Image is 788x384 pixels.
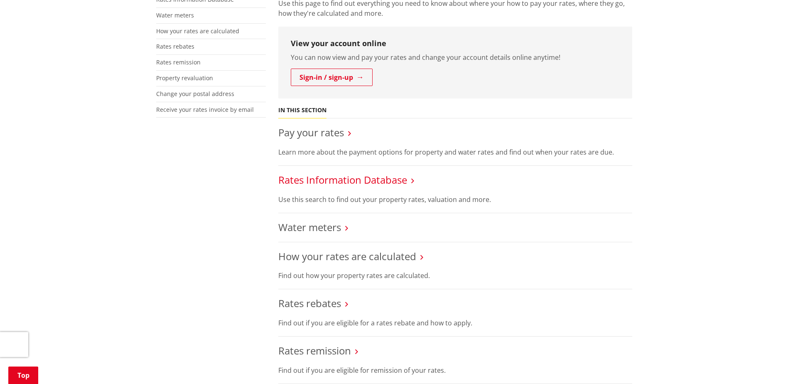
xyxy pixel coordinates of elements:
[291,52,620,62] p: You can now view and pay your rates and change your account details online anytime!
[278,194,632,204] p: Use this search to find out your property rates, valuation and more.
[278,249,416,263] a: How your rates are calculated
[278,271,632,281] p: Find out how your property rates are calculated.
[278,318,632,328] p: Find out if you are eligible for a rates rebate and how to apply.
[278,107,326,114] h5: In this section
[278,126,344,139] a: Pay your rates
[156,27,239,35] a: How your rates are calculated
[278,147,632,157] p: Learn more about the payment options for property and water rates and find out when your rates ar...
[156,74,213,82] a: Property revaluation
[278,220,341,234] a: Water meters
[291,69,373,86] a: Sign-in / sign-up
[8,367,38,384] a: Top
[278,296,341,310] a: Rates rebates
[156,58,201,66] a: Rates remission
[156,42,194,50] a: Rates rebates
[156,106,254,113] a: Receive your rates invoice by email
[278,173,407,187] a: Rates Information Database
[156,11,194,19] a: Water meters
[278,365,632,375] p: Find out if you are eligible for remission of your rates.
[750,349,780,379] iframe: Messenger Launcher
[278,344,351,357] a: Rates remission
[291,39,620,48] h3: View your account online
[156,90,234,98] a: Change your postal address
